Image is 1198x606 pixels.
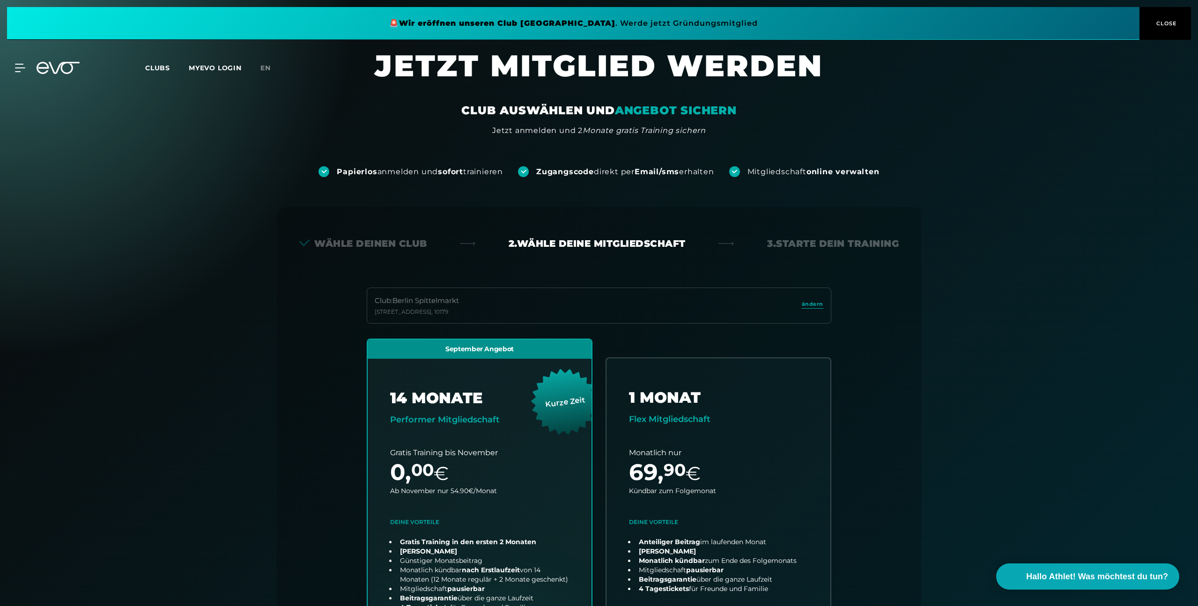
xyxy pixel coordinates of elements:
[583,126,706,135] em: Monate gratis Training sichern
[260,63,282,74] a: en
[802,300,823,308] span: ändern
[260,64,271,72] span: en
[996,563,1179,590] button: Hallo Athlet! Was möchtest du tun?
[806,167,880,176] strong: online verwalten
[375,308,459,316] div: [STREET_ADDRESS] , 10179
[635,167,679,176] strong: Email/sms
[767,237,899,250] div: 3. Starte dein Training
[1139,7,1191,40] button: CLOSE
[1154,19,1177,28] span: CLOSE
[615,103,737,117] em: ANGEBOT SICHERN
[536,167,594,176] strong: Zugangscode
[509,237,686,250] div: 2. Wähle deine Mitgliedschaft
[375,296,459,306] div: Club : Berlin Spittelmarkt
[145,64,170,72] span: Clubs
[438,167,463,176] strong: sofort
[189,64,242,72] a: MYEVO LOGIN
[337,167,377,176] strong: Papierlos
[747,167,880,177] div: Mitgliedschaft
[145,63,189,72] a: Clubs
[492,125,706,136] div: Jetzt anmelden und 2
[461,103,736,118] div: CLUB AUSWÄHLEN UND
[802,300,823,311] a: ändern
[536,167,714,177] div: direkt per erhalten
[299,237,427,250] div: Wähle deinen Club
[1026,570,1168,583] span: Hallo Athlet! Was möchtest du tun?
[337,167,503,177] div: anmelden und trainieren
